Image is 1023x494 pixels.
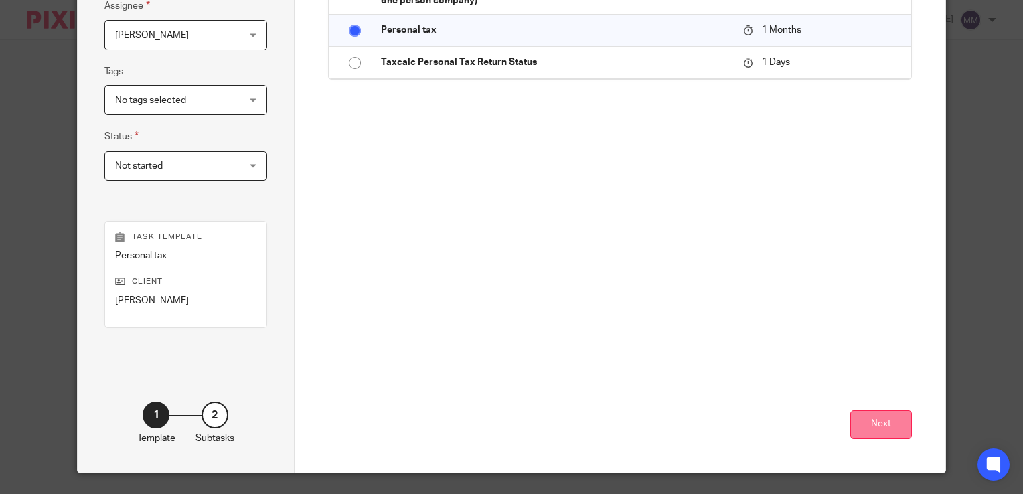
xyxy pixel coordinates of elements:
p: Subtasks [195,432,234,445]
p: Template [137,432,175,445]
p: Client [115,276,256,287]
label: Status [104,129,139,144]
p: Task template [115,232,256,242]
span: 1 Days [762,58,790,67]
span: [PERSON_NAME] [115,31,189,40]
p: [PERSON_NAME] [115,294,256,307]
p: Personal tax [115,249,256,262]
span: No tags selected [115,96,186,105]
span: Not started [115,161,163,171]
div: 2 [202,402,228,428]
div: 1 [143,402,169,428]
label: Tags [104,65,123,78]
span: 1 Months [762,25,801,35]
button: Next [850,410,912,439]
p: Personal tax [381,23,730,37]
p: Taxcalc Personal Tax Return Status [381,56,730,69]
